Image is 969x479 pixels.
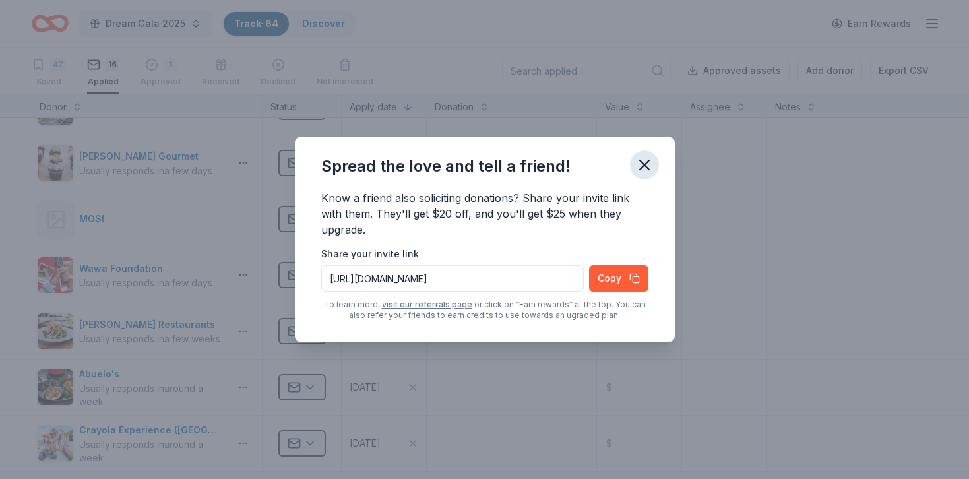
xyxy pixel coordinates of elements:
[321,247,419,261] label: Share your invite link
[382,300,472,310] a: visit our referrals page
[589,265,648,292] button: Copy
[321,300,648,321] div: To learn more, or click on “Earn rewards” at the top. You can also refer your friends to earn cre...
[321,190,648,240] div: Know a friend also soliciting donations? Share your invite link with them. They'll get $20 off, a...
[321,156,571,177] div: Spread the love and tell a friend!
